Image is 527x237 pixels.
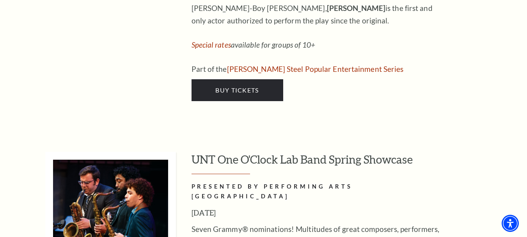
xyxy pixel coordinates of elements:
a: Special rates [192,40,231,49]
p: Part of the [192,63,445,75]
h2: PRESENTED BY PERFORMING ARTS [GEOGRAPHIC_DATA] [192,182,445,201]
a: Irwin Steel Popular Entertainment Series - open in a new tab [227,64,404,73]
div: Accessibility Menu [502,215,519,232]
strong: [PERSON_NAME] [327,4,385,12]
h3: UNT One O'Clock Lab Band Spring Showcase [192,152,506,174]
a: Buy Tickets [192,79,283,101]
em: available for groups of 10+ [192,40,316,49]
h3: [DATE] [192,207,445,219]
span: Buy Tickets [215,86,259,94]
